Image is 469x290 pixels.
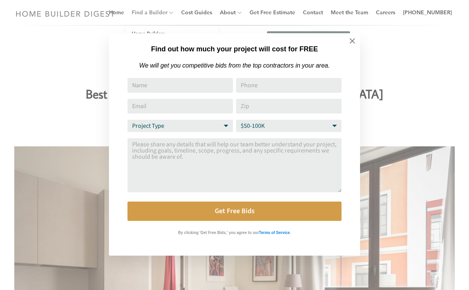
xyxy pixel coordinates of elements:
textarea: Comment or Message [127,138,342,192]
select: Budget Range [236,120,342,132]
strong: By clicking 'Get Free Bids,' you agree to our [178,231,259,235]
button: Close [339,27,366,54]
input: Name [127,78,233,93]
strong: Terms of Service [259,231,290,235]
select: Project Type [127,120,233,132]
input: Email Address [127,99,233,114]
button: Get Free Bids [127,202,342,221]
strong: Find out how much your project will cost for FREE [151,45,318,53]
em: We will get you competitive bids from the top contractors in your area. [139,62,330,69]
input: Zip [236,99,342,114]
a: Terms of Service [259,229,290,235]
input: Phone [236,78,342,93]
strong: . [290,231,291,235]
